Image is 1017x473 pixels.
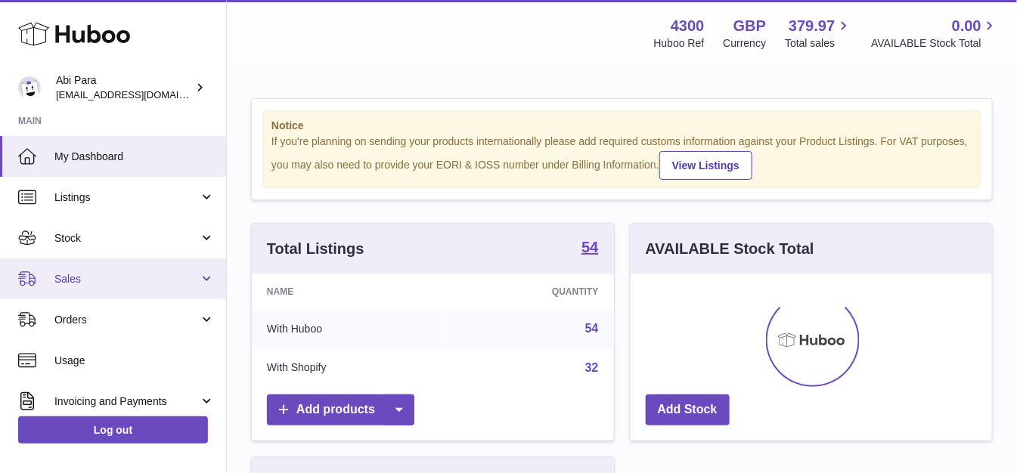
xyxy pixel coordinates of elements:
[54,313,199,327] span: Orders
[871,36,999,51] span: AVAILABLE Stock Total
[581,240,598,258] a: 54
[54,354,215,368] span: Usage
[789,16,835,36] span: 379.97
[54,190,199,205] span: Listings
[581,240,598,255] strong: 54
[646,239,814,259] h3: AVAILABLE Stock Total
[252,348,447,388] td: With Shopify
[267,394,414,425] a: Add products
[54,272,199,286] span: Sales
[733,16,766,36] strong: GBP
[18,416,208,444] a: Log out
[671,16,705,36] strong: 4300
[659,151,752,180] a: View Listings
[271,119,972,133] strong: Notice
[871,16,999,51] a: 0.00 AVAILABLE Stock Total
[952,16,981,36] span: 0.00
[585,322,599,335] a: 54
[785,16,852,51] a: 379.97 Total sales
[56,88,222,100] span: [EMAIL_ADDRESS][DOMAIN_NAME]
[18,76,41,99] img: Abi@mifo.co.uk
[267,239,364,259] h3: Total Listings
[54,150,215,164] span: My Dashboard
[447,274,614,309] th: Quantity
[585,361,599,374] a: 32
[724,36,767,51] div: Currency
[271,134,972,180] div: If you're planning on sending your products internationally please add required customs informati...
[654,36,705,51] div: Huboo Ref
[56,73,192,102] div: Abi Para
[646,394,730,425] a: Add Stock
[252,309,447,348] td: With Huboo
[54,394,199,409] span: Invoicing and Payments
[252,274,447,309] th: Name
[54,231,199,246] span: Stock
[785,36,852,51] span: Total sales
